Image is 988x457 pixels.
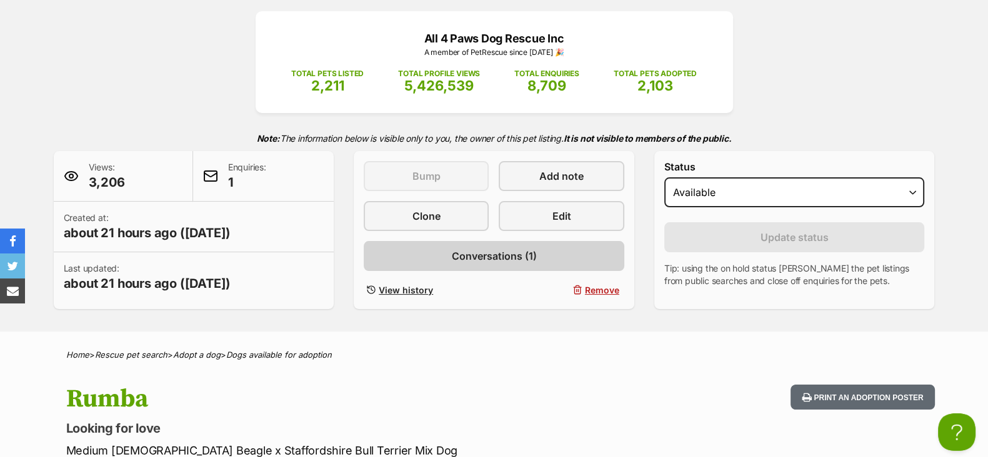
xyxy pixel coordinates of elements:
[398,68,480,79] p: TOTAL PROFILE VIEWS
[95,350,167,360] a: Rescue pet search
[89,174,125,191] span: 3,206
[64,275,231,292] span: about 21 hours ago ([DATE])
[64,262,231,292] p: Last updated:
[226,350,332,360] a: Dogs available for adoption
[66,420,595,437] p: Looking for love
[379,283,433,297] span: View history
[64,224,231,242] span: about 21 hours ago ([DATE])
[539,169,584,184] span: Add note
[637,77,673,94] span: 2,103
[274,47,714,58] p: A member of PetRescue since [DATE] 🎉
[228,174,266,191] span: 1
[499,201,624,231] a: Edit
[173,350,221,360] a: Adopt a dog
[552,209,571,224] span: Edit
[274,30,714,47] p: All 4 Paws Dog Rescue Inc
[564,133,732,144] strong: It is not visible to members of the public.
[585,283,619,297] span: Remove
[514,68,579,79] p: TOTAL ENQUIRIES
[228,161,266,191] p: Enquiries:
[64,212,231,242] p: Created at:
[66,350,89,360] a: Home
[412,169,441,184] span: Bump
[404,77,474,94] span: 5,426,539
[175,1,187,11] a: Privacy Notification
[664,222,925,252] button: Update status
[257,133,280,144] strong: Note:
[174,1,186,10] img: iconc.png
[66,385,595,413] h1: Rumba
[54,125,935,151] p: The information below is visible only to you, the owner of this pet listing.
[761,230,829,245] span: Update status
[364,241,624,271] a: Conversations (1)
[499,281,624,299] button: Remove
[311,77,344,94] span: 2,211
[35,350,954,360] div: > > >
[938,413,976,451] iframe: Help Scout Beacon - Open
[499,161,624,191] a: Add note
[451,248,536,263] span: Conversations (1)
[291,68,364,79] p: TOTAL PETS LISTED
[89,161,125,191] p: Views:
[614,68,697,79] p: TOTAL PETS ADOPTED
[364,161,489,191] button: Bump
[364,281,489,299] a: View history
[412,209,441,224] span: Clone
[527,77,566,94] span: 8,709
[1,1,11,11] img: consumer-privacy-logo.png
[664,262,925,287] p: Tip: using the on hold status [PERSON_NAME] the pet listings from public searches and close off e...
[364,201,489,231] a: Clone
[664,161,925,172] label: Status
[791,385,934,410] button: Print an adoption poster
[176,1,186,11] img: consumer-privacy-logo.png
